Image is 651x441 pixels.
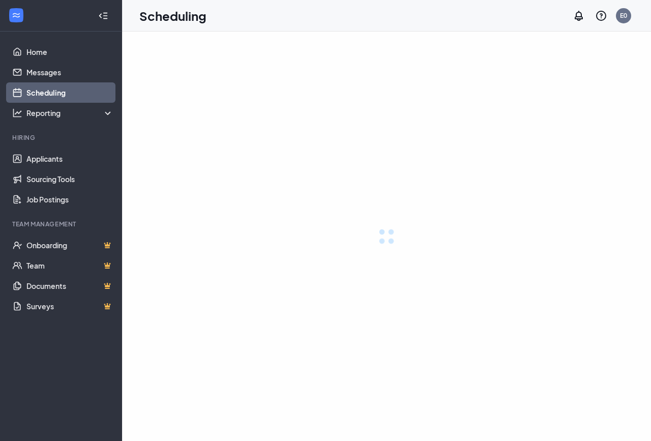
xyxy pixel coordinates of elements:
[26,255,113,276] a: TeamCrown
[12,108,22,118] svg: Analysis
[26,296,113,316] a: SurveysCrown
[26,276,113,296] a: DocumentsCrown
[26,108,114,118] div: Reporting
[12,133,111,142] div: Hiring
[98,11,108,21] svg: Collapse
[26,82,113,103] a: Scheduling
[139,7,206,24] h1: Scheduling
[26,169,113,189] a: Sourcing Tools
[26,42,113,62] a: Home
[620,11,627,20] div: E0
[26,235,113,255] a: OnboardingCrown
[573,10,585,22] svg: Notifications
[11,10,21,20] svg: WorkstreamLogo
[26,62,113,82] a: Messages
[26,149,113,169] a: Applicants
[12,220,111,228] div: Team Management
[595,10,607,22] svg: QuestionInfo
[26,189,113,210] a: Job Postings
